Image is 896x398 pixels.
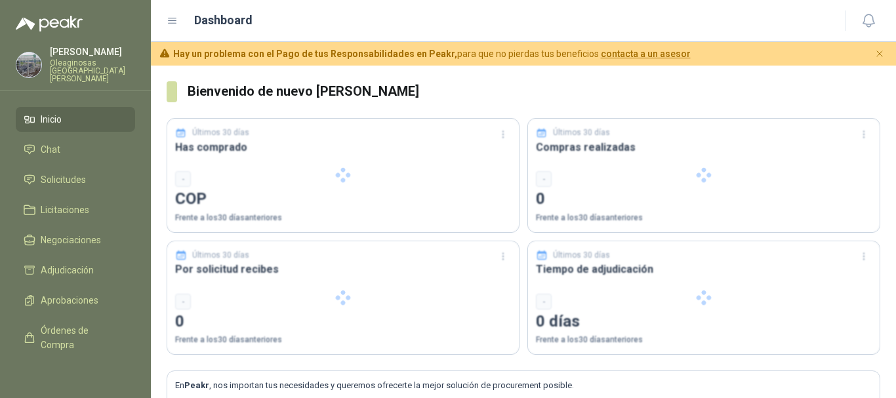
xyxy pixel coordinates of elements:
p: [PERSON_NAME] [50,47,135,56]
a: Inicio [16,107,135,132]
span: Aprobaciones [41,293,98,308]
span: Inicio [41,112,62,127]
a: Chat [16,137,135,162]
a: Remisiones [16,363,135,388]
span: para que no pierdas tus beneficios [173,47,691,61]
img: Company Logo [16,52,41,77]
span: Chat [41,142,60,157]
a: Negociaciones [16,228,135,252]
span: Negociaciones [41,233,101,247]
p: En , nos importan tus necesidades y queremos ofrecerte la mejor solución de procurement posible. [175,379,872,392]
h1: Dashboard [194,11,253,30]
p: Oleaginosas [GEOGRAPHIC_DATA][PERSON_NAME] [50,59,135,83]
a: Adjudicación [16,258,135,283]
b: Hay un problema con el Pago de tus Responsabilidades en Peakr, [173,49,457,59]
a: contacta a un asesor [601,49,691,59]
a: Órdenes de Compra [16,318,135,357]
a: Aprobaciones [16,288,135,313]
span: Licitaciones [41,203,89,217]
a: Solicitudes [16,167,135,192]
span: Adjudicación [41,263,94,277]
img: Logo peakr [16,16,83,31]
button: Cerrar [872,46,888,62]
h3: Bienvenido de nuevo [PERSON_NAME] [188,81,880,102]
span: Órdenes de Compra [41,323,123,352]
span: Solicitudes [41,172,86,187]
a: Licitaciones [16,197,135,222]
b: Peakr [184,380,209,390]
